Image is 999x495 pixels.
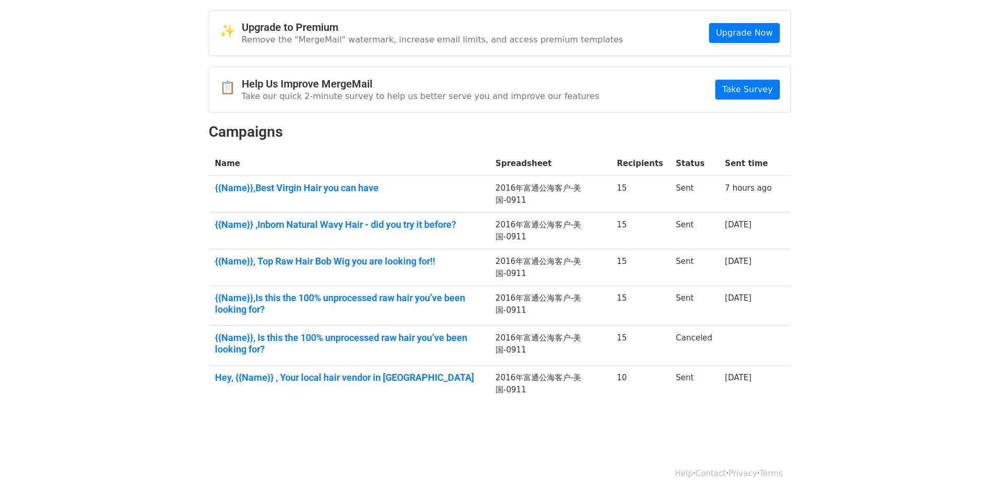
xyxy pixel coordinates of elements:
[670,249,719,286] td: Sent
[695,469,726,478] a: Contact
[209,151,489,176] th: Name
[725,257,751,266] a: [DATE]
[725,293,751,303] a: [DATE]
[670,176,719,213] td: Sent
[670,286,719,326] td: Sent
[242,91,599,102] p: Take our quick 2-minute survey to help us better serve you and improve our features
[489,326,610,366] td: 2016年富通公海客户-美国-0911
[220,80,242,95] span: 📋
[670,213,719,249] td: Sent
[670,151,719,176] th: Status
[242,78,599,90] h4: Help Us Improve MergeMail
[728,469,757,478] a: Privacy
[242,21,624,34] h4: Upgrade to Premium
[489,213,610,249] td: 2016年富通公海客户-美国-0911
[715,80,779,100] a: Take Survey
[725,220,751,229] a: [DATE]
[759,469,782,478] a: Terms
[489,151,610,176] th: Spreadsheet
[610,213,670,249] td: 15
[670,326,719,366] td: Canceled
[215,372,483,383] a: Hey, {{Name}} , Your local hair vendor in [GEOGRAPHIC_DATA]
[215,182,483,194] a: {{Name}},Best Virgin Hair you can have
[610,176,670,213] td: 15
[670,366,719,402] td: Sent
[725,373,751,382] a: [DATE]
[242,34,624,45] p: Remove the "MergeMail" watermark, increase email limits, and access premium templates
[220,24,242,39] span: ✨
[725,183,771,193] a: 7 hours ago
[610,249,670,286] td: 15
[610,151,670,176] th: Recipients
[209,123,791,141] h2: Campaigns
[215,256,483,267] a: {{Name}}, Top Raw Hair Bob Wig you are looking for!!
[610,366,670,402] td: 10
[489,286,610,326] td: 2016年富通公海客户-美国-0911
[489,176,610,213] td: 2016年富通公海客户-美国-0911
[215,219,483,230] a: {{Name}} ,Inborn Natural Wavy Hair - did you try it before?
[489,249,610,286] td: 2016年富通公海客户-美国-0911
[489,366,610,402] td: 2016年富通公海客户-美国-0911
[718,151,778,176] th: Sent time
[215,292,483,315] a: {{Name}},Is this the 100% unprocessed raw hair you’ve been looking for?
[610,286,670,326] td: 15
[709,23,779,43] a: Upgrade Now
[215,332,483,355] a: {{Name}}, Is this the 100% unprocessed raw hair you’ve been looking for?
[610,326,670,366] td: 15
[675,469,693,478] a: Help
